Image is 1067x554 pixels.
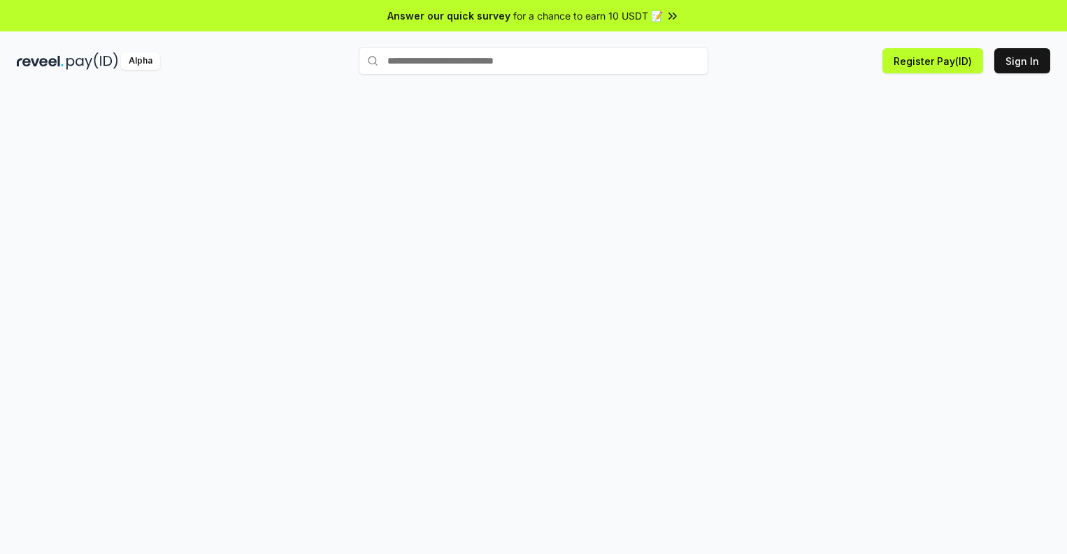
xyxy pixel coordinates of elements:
[387,8,510,23] span: Answer our quick survey
[121,52,160,70] div: Alpha
[66,52,118,70] img: pay_id
[17,52,64,70] img: reveel_dark
[882,48,983,73] button: Register Pay(ID)
[994,48,1050,73] button: Sign In
[513,8,663,23] span: for a chance to earn 10 USDT 📝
